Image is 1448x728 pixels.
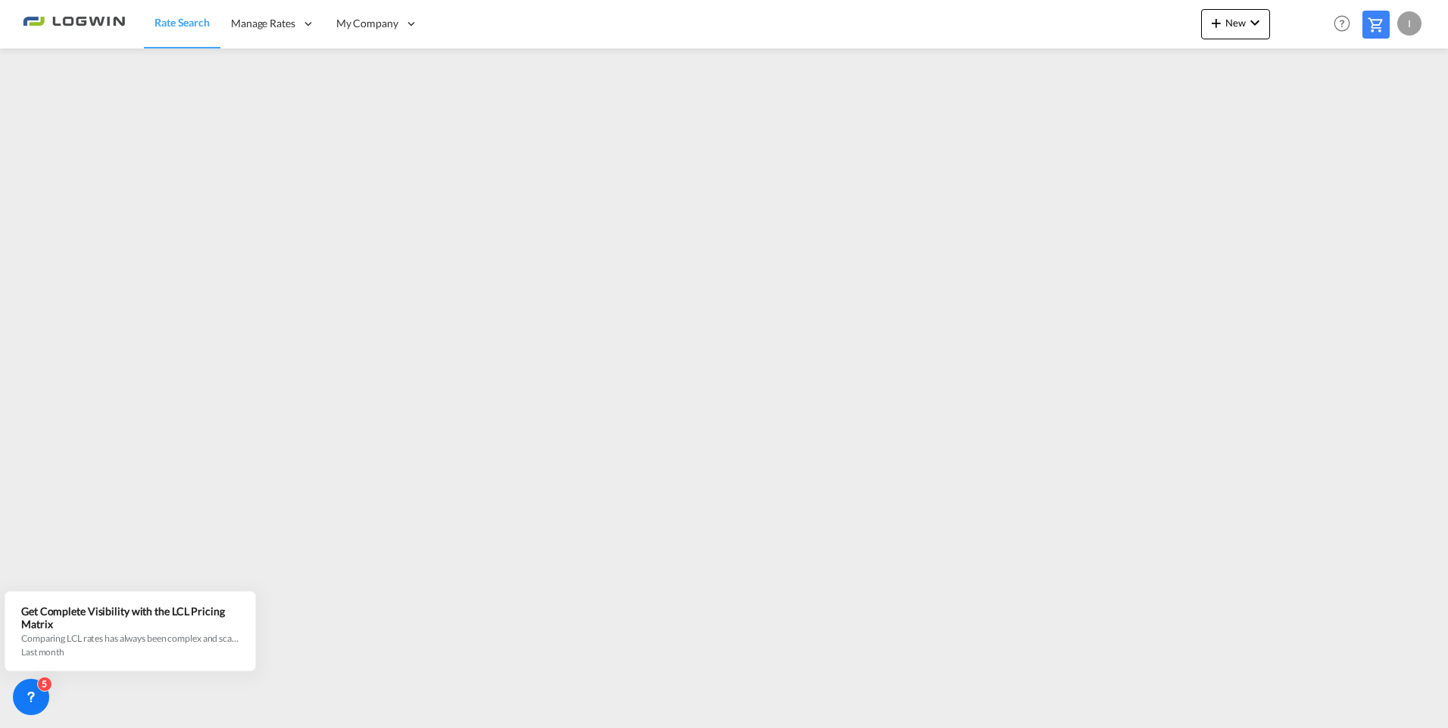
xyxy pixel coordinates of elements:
[1329,11,1362,38] div: Help
[1329,11,1355,36] span: Help
[1397,11,1421,36] div: I
[1201,9,1270,39] button: icon-plus 400-fgNewicon-chevron-down
[1207,17,1264,29] span: New
[1246,14,1264,32] md-icon: icon-chevron-down
[336,16,398,31] span: My Company
[1207,14,1225,32] md-icon: icon-plus 400-fg
[154,16,210,29] span: Rate Search
[23,7,125,41] img: 2761ae10d95411efa20a1f5e0282d2d7.png
[231,16,295,31] span: Manage Rates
